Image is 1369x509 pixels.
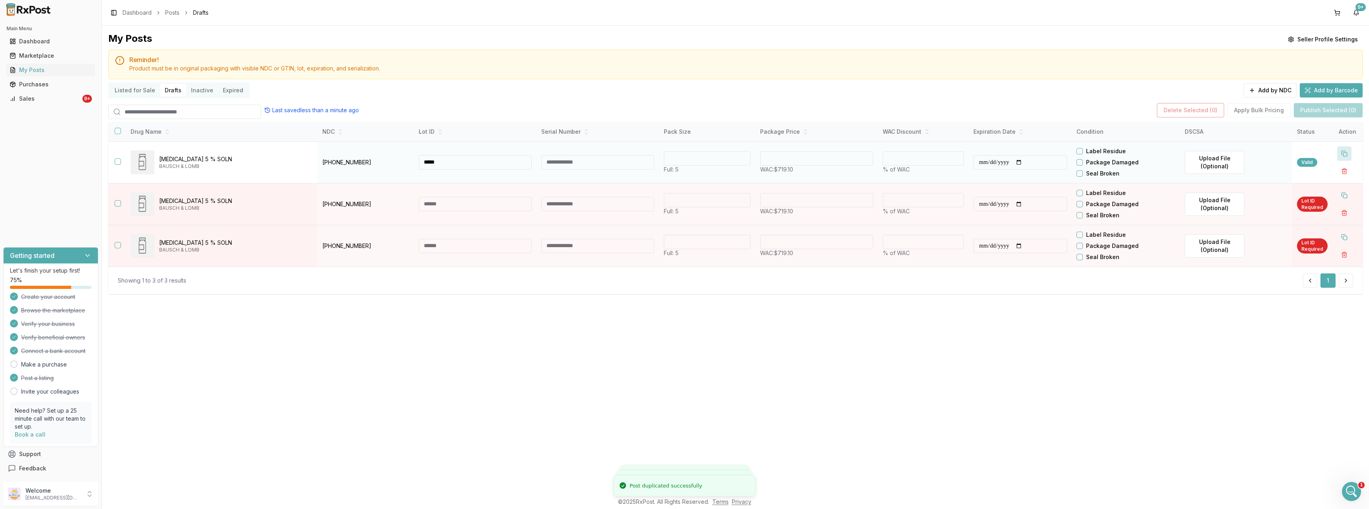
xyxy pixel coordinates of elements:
b: [PERSON_NAME] [34,131,79,137]
th: DSCSA [1180,122,1292,141]
span: Full: 5 [664,250,679,256]
div: Not sure let me ask [PERSON_NAME]. [13,152,117,160]
p: Need help? Set up a 25 minute call with our team to set up. [15,407,87,431]
label: Upload File (Optional) [1185,151,1244,174]
div: NDC [322,128,410,136]
div: WAC Discount [883,128,964,136]
label: Seal Broken [1086,170,1119,177]
label: Upload File (Optional) [1185,234,1244,257]
img: Xiidra 5 % SOLN [131,234,154,258]
div: Roxy says… [6,60,153,105]
label: Label Residue [1086,147,1126,155]
button: Emoji picker [25,261,31,267]
th: Action [1332,122,1363,141]
h1: [PERSON_NAME] [39,4,90,10]
div: Bobbie says… [6,129,153,147]
div: Package Price [760,128,873,136]
div: Last saved less than a minute ago [264,106,359,114]
label: Package Damaged [1086,158,1139,166]
button: Feedback [3,461,98,476]
button: 1 [1320,273,1336,288]
span: Full: 5 [664,166,679,173]
div: 9+ [1355,3,1366,11]
label: Upload File (Optional) [1185,193,1244,216]
button: Home [125,3,140,18]
div: Roxy says… [6,34,153,60]
div: Bobbie says… [6,147,153,171]
a: Terms [712,498,729,505]
div: Serial Number [541,128,654,136]
h3: Getting started [10,251,55,260]
label: Label Residue [1086,189,1126,197]
span: Browse the marketplace [21,306,85,314]
label: Seal Broken [1086,211,1119,219]
div: Dashboard [10,37,92,45]
div: Purchases [10,80,92,88]
button: Marketplace [3,49,98,62]
button: Support [3,447,98,461]
nav: breadcrumb [123,9,209,17]
p: BAUSCH & LOMB [159,205,311,211]
a: Marketplace [6,49,95,63]
p: BAUSCH & LOMB [159,163,311,170]
button: Add by NDC [1244,83,1297,98]
button: Delete [1337,248,1351,262]
span: 1 [1358,482,1365,488]
p: Welcome [25,487,81,495]
button: Listed for Sale [110,84,160,97]
button: Dashboard [3,35,98,48]
a: My Posts [6,63,95,77]
div: Lot ID Required [1297,197,1328,212]
label: Seal Broken [1086,253,1119,261]
div: joined the conversation [34,130,136,137]
div: Continue on WhatsApp [6,60,117,98]
button: Expired [218,84,248,97]
img: RxPost Logo [3,3,54,16]
span: Create your account [21,293,75,301]
p: [MEDICAL_DATA] 5 % SOLN [159,197,311,205]
button: go back [5,3,20,18]
h5: Reminder! [129,57,1356,63]
button: Sales9+ [3,92,98,105]
div: Showing 1 to 3 of 3 results [118,277,186,285]
div: Nison says… [6,171,153,195]
div: You can continue the conversation on WhatsApp instead. [13,39,124,55]
span: 75 % [10,276,22,284]
div: She has not answered me yet she is in a meeting. I am still trying to get an answer though.I am s... [13,199,124,230]
p: [PHONE_NUMBER] [322,158,410,166]
span: % of WAC [883,208,910,215]
a: Dashboard [123,9,152,17]
img: Xiidra 5 % SOLN [131,192,154,216]
button: Duplicate [1337,188,1351,203]
a: Book a call [15,431,45,438]
th: Pack Size [659,122,756,141]
div: Valid [1297,158,1317,167]
th: Status [1292,122,1332,141]
span: WAC: $719.10 [760,166,793,173]
a: Posts [165,9,179,17]
label: Label Residue [1086,231,1126,239]
div: [PERSON_NAME] • 43m ago [13,237,80,242]
div: Marketplace [10,52,92,60]
a: Purchases [6,77,95,92]
img: Profile image for Bobbie [24,130,32,138]
button: Continue on WhatsApp [21,72,103,88]
span: Drafts [193,9,209,17]
div: ? [137,105,153,122]
span: Feedback [19,464,46,472]
textarea: Message… [7,244,152,257]
label: Package Damaged [1086,200,1139,208]
button: Gif picker [38,261,44,267]
button: Upload attachment [12,261,19,267]
span: WAC: $719.10 [760,208,793,215]
span: % of WAC [883,250,910,256]
div: ? [144,109,146,117]
div: Nison says… [6,105,153,129]
label: Package Damaged [1086,242,1139,250]
img: Profile image for Bobbie [23,4,35,17]
p: Active [39,10,55,18]
div: My Posts [108,32,152,47]
img: User avatar [8,488,21,500]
